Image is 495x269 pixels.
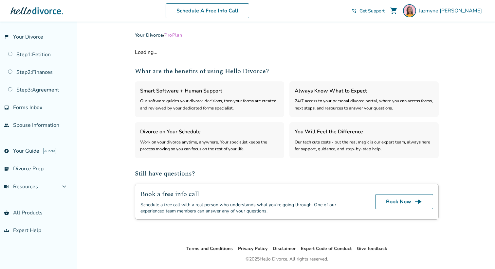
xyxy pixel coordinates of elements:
a: Terms and Conditions [186,245,233,252]
span: menu_book [4,184,9,189]
li: Disclaimer [273,245,296,253]
a: Privacy Policy [238,245,267,252]
a: phone_in_talkGet Support [352,8,385,14]
iframe: Chat Widget [462,238,495,269]
span: Get Support [359,8,385,14]
span: line_end_arrow [414,198,422,206]
span: people [4,123,9,128]
a: Your Divorce [135,32,163,38]
h3: Divorce on Your Schedule [140,127,279,136]
div: © 2025 Hello Divorce. All rights reserved. [246,255,328,263]
span: inbox [4,105,9,110]
div: / [135,32,439,38]
h3: You Will Feel the Difference [295,127,433,136]
a: Expert Code of Conduct [301,245,352,252]
span: Pro Plan [164,32,182,38]
h3: Smart Software + Human Support [140,87,279,95]
span: Resources [4,183,38,190]
span: flag_2 [4,34,9,40]
span: phone_in_talk [352,8,357,13]
h3: Always Know What to Expect [295,87,433,95]
div: 24/7 access to your personal divorce portal, where you can access forms, next steps, and resource... [295,98,433,112]
span: list_alt_check [4,166,9,171]
h2: What are the benefits of using Hello Divorce? [135,66,439,76]
span: groups [4,228,9,233]
span: shopping_cart [390,7,398,15]
div: Schedule a free call with a real person who understands what you’re going through. One of our exp... [140,202,359,214]
div: Work on your divorce anytime, anywhere. Your specialist keeps the process moving so you can focus... [140,139,279,153]
img: Jazmyne Williams [403,4,416,17]
span: explore [4,148,9,154]
div: Our tech cuts costs - but the real magic is our expert team, always here for support, guidance, a... [295,139,433,153]
span: Forms Inbox [13,104,42,111]
li: Give feedback [357,245,387,253]
h2: Book a free info call [140,189,359,199]
span: expand_more [60,183,68,191]
span: shopping_basket [4,210,9,215]
div: Our software guides your divorce decisions, then your forms are created and reviewed by your dedi... [140,98,279,112]
h2: Still have questions? [135,169,439,178]
span: Jazmyne [PERSON_NAME] [419,7,485,14]
a: Book Nowline_end_arrow [375,194,433,209]
div: Loading... [135,49,439,56]
span: AI beta [43,148,56,154]
a: Schedule A Free Info Call [166,3,249,18]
